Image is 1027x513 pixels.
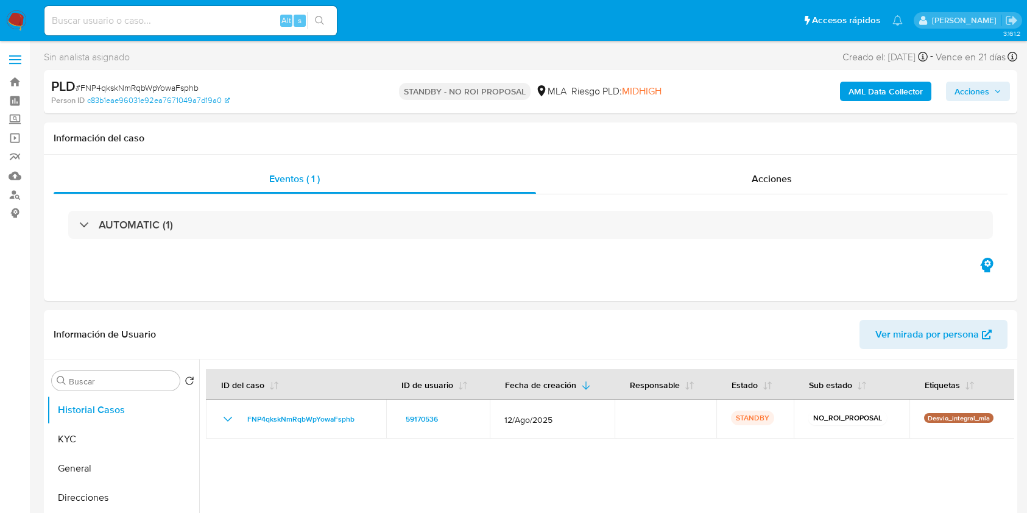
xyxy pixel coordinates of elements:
[622,84,662,98] span: MIDHIGH
[571,85,662,98] span: Riesgo PLD:
[399,83,531,100] p: STANDBY - NO ROI PROPOSAL
[47,483,199,512] button: Direcciones
[936,51,1006,64] span: Vence en 21 días
[752,172,792,186] span: Acciones
[930,49,933,65] span: -
[99,218,173,232] h3: AUTOMATIC (1)
[269,172,320,186] span: Eventos ( 1 )
[946,82,1010,101] button: Acciones
[849,82,923,101] b: AML Data Collector
[51,76,76,96] b: PLD
[87,95,230,106] a: c83b1eae96031e92ea7671049a7d19a0
[955,82,989,101] span: Acciones
[185,376,194,389] button: Volver al orden por defecto
[842,49,928,65] div: Creado el: [DATE]
[69,376,175,387] input: Buscar
[307,12,332,29] button: search-icon
[535,85,566,98] div: MLA
[47,425,199,454] button: KYC
[298,15,302,26] span: s
[54,328,156,341] h1: Información de Usuario
[76,82,199,94] span: # FNP4qkskNmRqbWpYowaFsphb
[892,15,903,26] a: Notificaciones
[51,95,85,106] b: Person ID
[47,454,199,483] button: General
[812,14,880,27] span: Accesos rápidos
[47,395,199,425] button: Historial Casos
[57,376,66,386] button: Buscar
[281,15,291,26] span: Alt
[68,211,993,239] div: AUTOMATIC (1)
[1005,14,1018,27] a: Salir
[44,51,130,64] span: Sin analista asignado
[44,13,337,29] input: Buscar usuario o caso...
[54,132,1008,144] h1: Información del caso
[840,82,931,101] button: AML Data Collector
[932,15,1001,26] p: julieta.rodriguez@mercadolibre.com
[859,320,1008,349] button: Ver mirada por persona
[875,320,979,349] span: Ver mirada por persona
